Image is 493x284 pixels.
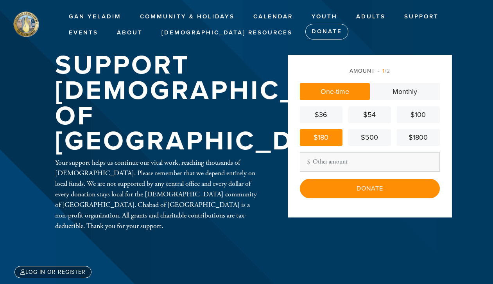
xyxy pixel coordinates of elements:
a: Monthly [370,83,440,100]
a: $54 [348,106,391,123]
a: One-time [300,83,370,100]
div: $100 [400,110,436,120]
div: $500 [351,132,388,143]
a: Calendar [247,9,299,24]
a: Gan Yeladim [63,9,127,24]
div: Your support helps us continue our vital work, reaching thousands of [DEMOGRAPHIC_DATA]. Please r... [55,157,262,231]
a: Adults [350,9,391,24]
a: $1800 [397,129,439,146]
input: Donate [300,179,440,198]
img: stamford%20logo.png [12,10,40,38]
a: Events [63,25,104,40]
div: Amount [300,67,440,75]
a: $36 [300,106,342,123]
div: $54 [351,110,388,120]
input: Other amount [300,152,440,172]
span: /2 [378,68,390,74]
div: $180 [303,132,339,143]
span: 1 [382,68,385,74]
a: $500 [348,129,391,146]
a: $100 [397,106,439,123]
h1: Support [DEMOGRAPHIC_DATA] of [GEOGRAPHIC_DATA] [55,53,382,154]
div: $36 [303,110,339,120]
a: [DEMOGRAPHIC_DATA] Resources [156,25,298,40]
a: Log in or register [14,266,91,278]
a: About [111,25,149,40]
a: Donate [305,24,348,40]
a: Support [398,9,445,24]
a: $180 [300,129,342,146]
a: Community & Holidays [134,9,240,24]
a: Youth [306,9,343,24]
div: $1800 [400,132,436,143]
